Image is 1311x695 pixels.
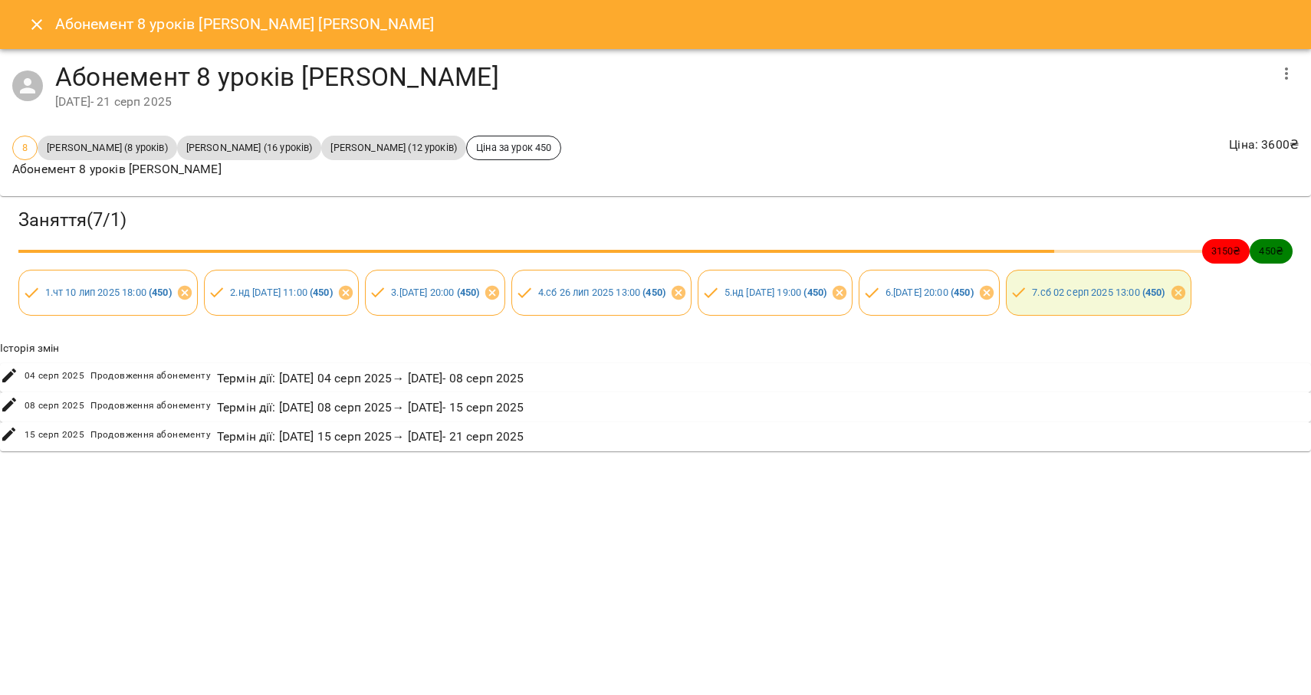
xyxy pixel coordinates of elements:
h4: Абонемент 8 уроків [PERSON_NAME] [55,61,1268,93]
a: 2.нд [DATE] 11:00 (450) [230,287,332,298]
div: Термін дії : [DATE] 08 серп 2025 → [DATE] - 15 серп 2025 [214,395,527,420]
b: ( 450 ) [951,287,974,298]
span: 04 серп 2025 [25,369,85,384]
a: 1.чт 10 лип 2025 18:00 (450) [45,287,172,298]
span: [PERSON_NAME] (16 уроків) [177,140,322,155]
button: Close [18,6,55,43]
a: 7.сб 02 серп 2025 13:00 (450) [1032,287,1165,298]
b: ( 450 ) [642,287,665,298]
span: 3150 ₴ [1202,244,1250,258]
div: [DATE] - 21 серп 2025 [55,93,1268,111]
h3: Заняття ( 7 / 1 ) [18,208,1293,232]
span: Ціна за урок 450 [467,140,560,155]
span: 450 ₴ [1250,244,1293,258]
div: 5.нд [DATE] 19:00 (450) [698,270,853,316]
p: Абонемент 8 уроків [PERSON_NAME] [12,160,561,179]
span: [PERSON_NAME] (12 уроків) [321,140,466,155]
div: 6.[DATE] 20:00 (450) [859,270,1000,316]
span: [PERSON_NAME] (8 уроків) [38,140,177,155]
span: 08 серп 2025 [25,398,85,414]
span: Продовження абонементу [90,428,211,443]
b: ( 450 ) [803,287,826,298]
div: 7.сб 02 серп 2025 13:00 (450) [1006,270,1191,316]
div: 2.нд [DATE] 11:00 (450) [204,270,359,316]
a: 6.[DATE] 20:00 (450) [886,287,974,298]
span: Продовження абонементу [90,369,211,384]
div: 1.чт 10 лип 2025 18:00 (450) [18,270,198,316]
b: ( 450 ) [1142,287,1165,298]
div: 3.[DATE] 20:00 (450) [365,270,506,316]
b: ( 450 ) [457,287,480,298]
span: 8 [13,140,37,155]
div: 4.сб 26 лип 2025 13:00 (450) [511,270,692,316]
div: Термін дії : [DATE] 04 серп 2025 → [DATE] - 08 серп 2025 [214,366,527,391]
h6: Абонемент 8 уроків [PERSON_NAME] [PERSON_NAME] [55,12,435,36]
div: Термін дії : [DATE] 15 серп 2025 → [DATE] - 21 серп 2025 [214,425,527,449]
a: 3.[DATE] 20:00 (450) [391,287,479,298]
span: 15 серп 2025 [25,428,85,443]
b: ( 450 ) [310,287,333,298]
a: 5.нд [DATE] 19:00 (450) [724,287,826,298]
p: Ціна : 3600 ₴ [1229,136,1299,154]
span: Продовження абонементу [90,398,211,414]
b: ( 450 ) [149,287,172,298]
a: 4.сб 26 лип 2025 13:00 (450) [538,287,665,298]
